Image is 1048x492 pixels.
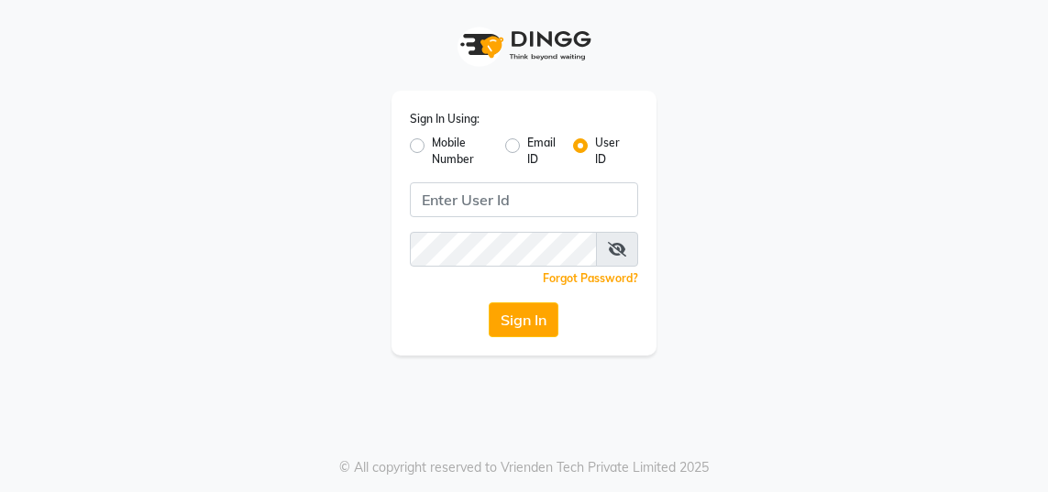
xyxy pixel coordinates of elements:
img: logo1.svg [450,18,597,72]
label: Mobile Number [432,135,491,168]
input: Username [410,182,639,217]
label: User ID [595,135,623,168]
input: Username [410,232,598,267]
label: Email ID [527,135,558,168]
label: Sign In Using: [410,111,480,127]
button: Sign In [489,302,558,337]
a: Forgot Password? [543,271,638,285]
